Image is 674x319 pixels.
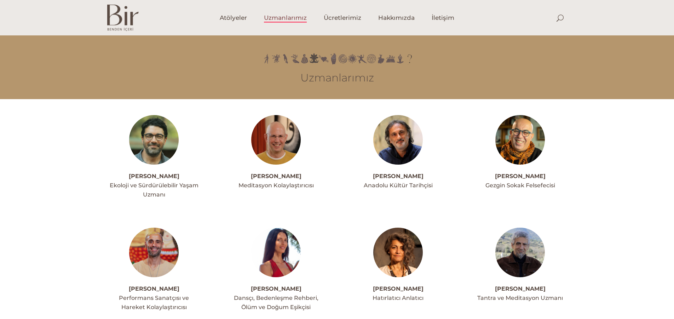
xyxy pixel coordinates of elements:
span: Atölyeler [220,14,247,22]
a: [PERSON_NAME] [495,173,546,180]
a: [PERSON_NAME] [373,173,424,180]
a: [PERSON_NAME] [373,285,424,292]
span: Gezgin Sokak Felsefecisi [485,182,555,189]
span: Uzmanlarımız [264,14,307,22]
span: Dansçı, Bedenleşme Rehberi, Ölüm ve Doğum Eşikçisi [234,295,318,311]
span: Tantra ve Meditasyon Uzmanı [477,295,563,301]
a: [PERSON_NAME] [251,173,301,180]
span: Hatırlatıcı Anlatıcı [373,295,424,301]
span: Ekoloji ve Sürdürülebilir Yaşam Uzmanı [110,182,198,198]
span: İletişim [432,14,454,22]
span: Anadolu Kültür Tarihçisi [364,182,433,189]
span: Performans Sanatçısı ve Hareket Kolaylaştırıcısı [119,295,189,311]
img: Koray_Arham_Mincinozlu_002_copy-300x300.jpg [495,228,545,277]
span: Hakkımızda [378,14,415,22]
span: Ücretlerimiz [324,14,361,22]
a: [PERSON_NAME] [495,285,546,292]
img: meditasyon-ahmet-1-300x300.jpg [251,115,301,165]
img: ahmetacarprofil--300x300.jpg [129,115,179,165]
img: alinakiprofil--300x300.jpg [495,115,545,165]
h3: Uzmanlarımız [107,72,567,84]
img: amberprofil1-300x300.jpg [251,228,301,277]
span: Meditasyon Kolaylaştırıcısı [238,182,314,189]
a: [PERSON_NAME] [129,285,179,292]
img: arbilprofilfoto-300x300.jpg [373,228,423,277]
img: alperakprofil-300x300.jpg [129,228,179,277]
a: [PERSON_NAME] [129,173,179,180]
a: [PERSON_NAME] [251,285,301,292]
img: Ali_Canip_Olgunlu_003_copy-300x300.jpg [373,115,423,165]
